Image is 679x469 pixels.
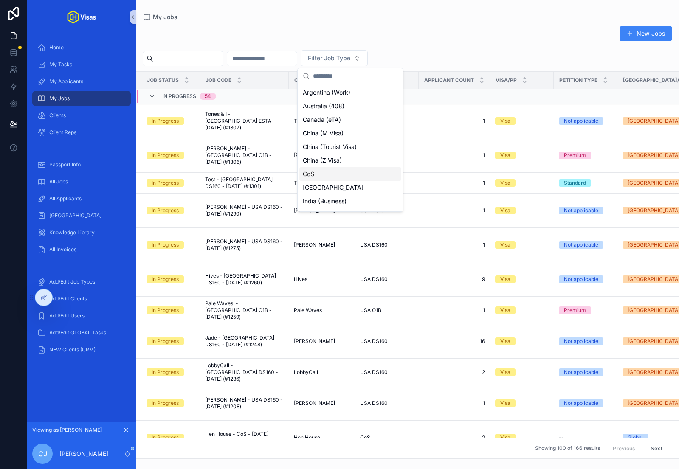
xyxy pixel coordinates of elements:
[205,93,211,100] div: 54
[500,337,510,345] div: Visa
[495,275,549,283] a: Visa
[67,10,96,24] img: App logo
[294,369,350,376] a: LobbyCall
[205,300,284,320] span: Pale Waves - [GEOGRAPHIC_DATA] O1B - [DATE] (#1259)
[32,427,102,433] span: Viewing as [PERSON_NAME]
[500,207,510,214] div: Visa
[559,117,612,125] a: Not applicable
[424,180,485,186] a: 1
[559,337,612,345] a: Not applicable
[294,369,318,376] span: LobbyCall
[152,207,179,214] div: In Progress
[32,91,131,106] a: My Jobs
[27,34,136,368] div: scrollable content
[49,346,96,353] span: NEW Clients (CRM)
[424,276,485,283] a: 9
[559,434,564,441] span: --
[424,369,485,376] a: 2
[205,238,284,252] a: [PERSON_NAME] - USA DS160 - [DATE] (#1275)
[495,117,549,125] a: Visa
[424,400,485,407] span: 1
[205,272,284,286] a: Hives - [GEOGRAPHIC_DATA] DS160 - [DATE] (#1260)
[32,57,131,72] a: My Tasks
[205,334,284,348] span: Jade - [GEOGRAPHIC_DATA] DS160 - [DATE] (#1248)
[303,197,347,205] span: India (Business)
[360,369,414,376] a: USA DS160
[152,434,179,441] div: In Progress
[500,306,510,314] div: Visa
[564,399,598,407] div: Not applicable
[303,183,363,192] span: [GEOGRAPHIC_DATA]
[143,13,177,21] a: My Jobs
[152,399,179,407] div: In Progress
[205,431,284,444] span: Hen House - CoS - [DATE] (#1199)
[152,117,179,125] div: In Progress
[360,307,414,314] a: USA O1B
[147,207,195,214] a: In Progress
[49,112,66,119] span: Clients
[559,368,612,376] a: Not applicable
[294,118,350,124] a: Tones & I
[303,88,350,97] span: Argentina (Work)
[49,278,95,285] span: Add/Edit Job Types
[49,329,106,336] span: Add/Edit GLOBAL Tasks
[294,307,322,314] span: Pale Waves
[424,118,485,124] a: 1
[205,396,284,410] a: [PERSON_NAME] - USA DS160 - [DATE] (#1208)
[32,325,131,340] a: Add/Edit GLOBAL Tasks
[495,207,549,214] a: Visa
[152,306,179,314] div: In Progress
[49,161,81,168] span: Passport Info
[32,108,131,123] a: Clients
[294,434,350,441] a: Hen House
[303,170,314,178] span: CoS
[303,143,357,151] span: China (Tourist Visa)
[424,242,485,248] span: 1
[495,241,549,249] a: Visa
[360,338,414,345] a: USA DS160
[49,212,101,219] span: [GEOGRAPHIC_DATA]
[360,400,388,407] span: USA DS160
[153,13,177,21] span: My Jobs
[495,306,549,314] a: Visa
[294,180,350,186] a: Test
[564,368,598,376] div: Not applicable
[32,291,131,306] a: Add/Edit Clients
[564,241,598,249] div: Not applicable
[205,204,284,217] span: [PERSON_NAME] - USA DS160 - [DATE] (#1290)
[495,337,549,345] a: Visa
[49,95,70,102] span: My Jobs
[303,115,341,124] span: Canada (eTA)
[500,179,510,187] div: Visa
[205,176,284,190] a: Test - [GEOGRAPHIC_DATA] DS160 - [DATE] (#1301)
[32,225,131,240] a: Knowledge Library
[32,40,131,55] a: Home
[500,117,510,125] div: Visa
[294,338,335,345] span: [PERSON_NAME]
[495,399,549,407] a: Visa
[424,207,485,214] span: 1
[147,152,195,159] a: In Progress
[147,368,195,376] a: In Progress
[32,74,131,89] a: My Applicants
[559,77,597,84] span: Petition Type
[294,118,316,124] span: Tones & I
[564,179,586,187] div: Standard
[294,338,350,345] a: [PERSON_NAME]
[424,152,485,159] a: 1
[500,368,510,376] div: Visa
[205,111,284,131] span: Tones & I - [GEOGRAPHIC_DATA] ESTA - [DATE] (#1307)
[559,434,612,441] a: --
[162,93,196,100] span: In Progress
[147,117,195,125] a: In Progress
[152,241,179,249] div: In Progress
[360,434,370,441] span: CoS
[294,77,329,84] span: Client Name
[360,338,388,345] span: USA DS160
[49,295,87,302] span: Add/Edit Clients
[424,338,485,345] a: 16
